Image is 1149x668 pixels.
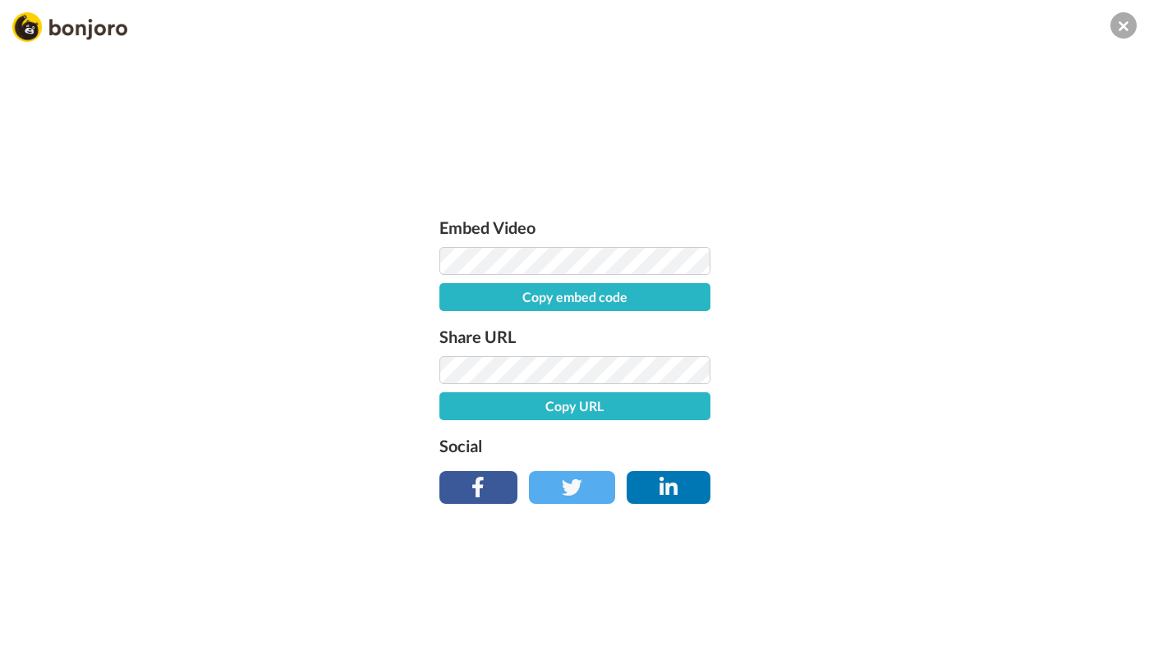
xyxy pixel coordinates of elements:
[439,214,710,240] label: Embed Video
[439,432,710,459] label: Social
[12,12,127,42] img: Bonjoro Logo
[439,323,710,350] label: Share URL
[439,392,710,420] button: Copy URL
[439,283,710,311] button: Copy embed code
